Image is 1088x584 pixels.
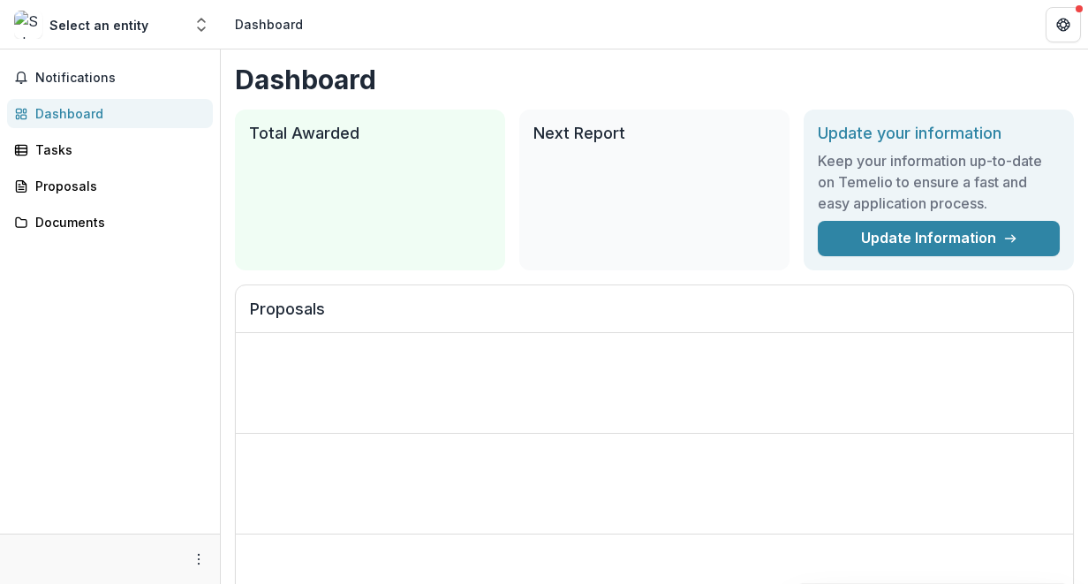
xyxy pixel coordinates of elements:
[228,11,310,37] nav: breadcrumb
[533,124,775,143] h2: Next Report
[818,150,1060,214] h3: Keep your information up-to-date on Temelio to ensure a fast and easy application process.
[818,221,1060,256] a: Update Information
[35,71,206,86] span: Notifications
[235,15,303,34] div: Dashboard
[818,124,1060,143] h2: Update your information
[7,208,213,237] a: Documents
[1046,7,1081,42] button: Get Help
[14,11,42,39] img: Select an entity
[35,177,199,195] div: Proposals
[249,124,491,143] h2: Total Awarded
[189,7,214,42] button: Open entity switcher
[235,64,1074,95] h1: Dashboard
[35,213,199,231] div: Documents
[7,135,213,164] a: Tasks
[7,171,213,201] a: Proposals
[35,140,199,159] div: Tasks
[188,549,209,570] button: More
[7,64,213,92] button: Notifications
[7,99,213,128] a: Dashboard
[49,16,148,34] div: Select an entity
[250,300,1059,333] h2: Proposals
[35,104,199,123] div: Dashboard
